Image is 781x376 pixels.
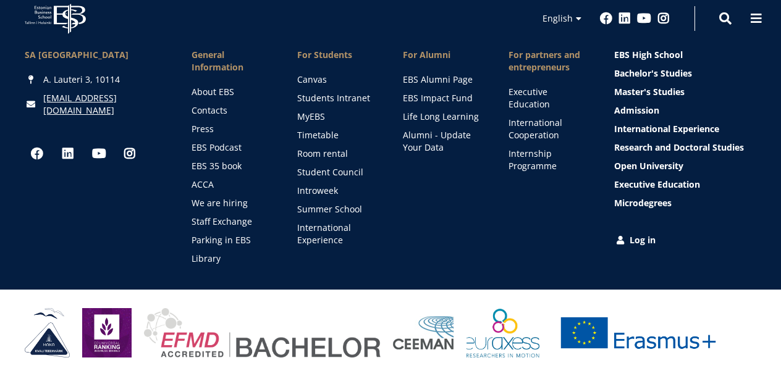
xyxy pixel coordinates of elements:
img: Erasmus+ [552,308,725,357]
a: Canvas [297,73,378,86]
a: Youtube [87,141,111,166]
a: EBS Impact Fund [403,92,484,104]
a: Log in [614,234,756,246]
a: EBS Alumni Page [403,73,484,86]
a: Facebook [600,12,612,25]
a: Student Council [297,166,378,178]
a: Erasmus + [552,308,725,357]
a: Executive Education [509,86,589,111]
a: Room rental [297,148,378,160]
a: Bachelor's Studies [614,67,756,80]
a: Admission [614,104,756,117]
a: [EMAIL_ADDRESS][DOMAIN_NAME] [43,92,167,117]
a: Facebook [25,141,49,166]
a: Internship Programme [509,148,589,172]
a: Youtube [637,12,651,25]
a: Research and Doctoral Studies [614,141,756,154]
div: A. Lauteri 3, 10114 [25,73,167,86]
a: Master's Studies [614,86,756,98]
a: Timetable [297,129,378,141]
a: Instagram [117,141,142,166]
a: Linkedin [618,12,631,25]
a: Library [192,253,272,265]
a: ACCA [192,178,272,191]
a: We are hiring [192,197,272,209]
img: Ceeman [393,316,454,350]
a: Introweek [297,185,378,197]
a: Students Intranet [297,92,378,104]
a: Linkedin [56,141,80,166]
span: General Information [192,49,272,73]
a: Microdegrees [614,197,756,209]
a: MyEBS [297,111,378,123]
a: EBS 35 book [192,160,272,172]
a: Alumni - Update Your Data [403,129,484,154]
img: EFMD [144,308,381,357]
span: For partners and entrepreneurs [509,49,589,73]
a: Parking in EBS [192,234,272,246]
img: Eduniversal [82,308,132,357]
a: Staff Exchange [192,215,272,228]
a: Summer School [297,203,378,215]
span: For Alumni [403,49,484,61]
a: Instagram [657,12,670,25]
a: Life Long Learning [403,111,484,123]
img: EURAXESS [466,308,539,357]
img: HAKA [25,308,70,357]
a: Press [192,123,272,135]
a: International Experience [614,123,756,135]
a: For Students [297,49,378,61]
a: Open University [614,160,756,172]
a: International Cooperation [509,117,589,141]
a: Executive Education [614,178,756,191]
a: Contacts [192,104,272,117]
a: International Experience [297,222,378,246]
a: EBS High School [614,49,756,61]
div: SA [GEOGRAPHIC_DATA] [25,49,167,61]
a: EBS Podcast [192,141,272,154]
a: About EBS [192,86,272,98]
